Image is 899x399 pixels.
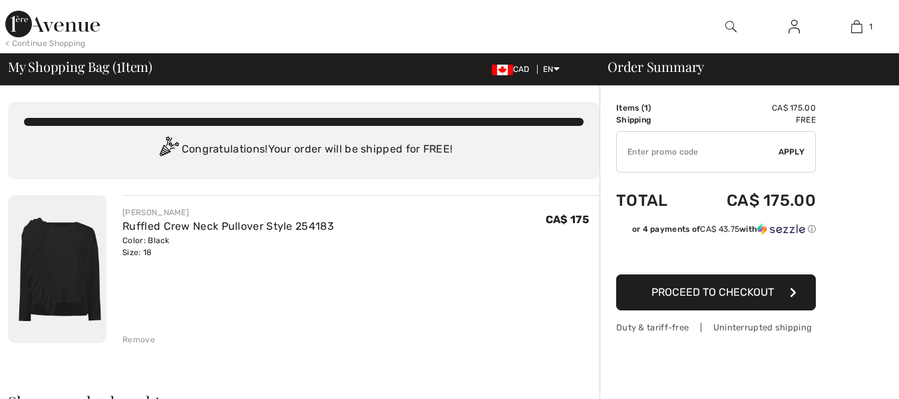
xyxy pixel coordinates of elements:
button: Proceed to Checkout [616,274,816,310]
div: or 4 payments of with [632,223,816,235]
img: 1ère Avenue [5,11,100,37]
a: Ruffled Crew Neck Pullover Style 254183 [122,220,334,232]
span: Proceed to Checkout [651,286,774,298]
span: CA$ 175 [546,213,589,226]
span: Apply [779,146,805,158]
td: Shipping [616,114,689,126]
div: or 4 payments ofCA$ 43.75withSezzle Click to learn more about Sezzle [616,223,816,240]
img: My Bag [851,19,862,35]
img: search the website [725,19,737,35]
div: Congratulations! Your order will be shipped for FREE! [24,137,584,163]
img: Congratulation2.svg [155,137,182,163]
img: Ruffled Crew Neck Pullover Style 254183 [8,195,106,343]
div: Remove [122,334,155,346]
span: EN [543,65,560,74]
input: Promo code [617,132,779,172]
div: Order Summary [592,60,891,73]
td: Items ( ) [616,102,689,114]
td: CA$ 175.00 [689,102,816,114]
img: Canadian Dollar [492,65,513,75]
a: Sign In [778,19,810,35]
span: 1 [869,21,872,33]
div: Color: Black Size: 18 [122,234,334,258]
span: 1 [116,57,121,74]
span: My Shopping Bag ( Item) [8,60,152,73]
span: CAD [492,65,535,74]
a: 1 [826,19,888,35]
td: Free [689,114,816,126]
img: Sezzle [757,223,805,235]
span: 1 [644,103,648,113]
span: CA$ 43.75 [700,224,739,234]
div: [PERSON_NAME] [122,206,334,218]
img: My Info [789,19,800,35]
td: CA$ 175.00 [689,178,816,223]
div: < Continue Shopping [5,37,86,49]
iframe: PayPal-paypal [616,240,816,270]
td: Total [616,178,689,223]
div: Duty & tariff-free | Uninterrupted shipping [616,321,816,334]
